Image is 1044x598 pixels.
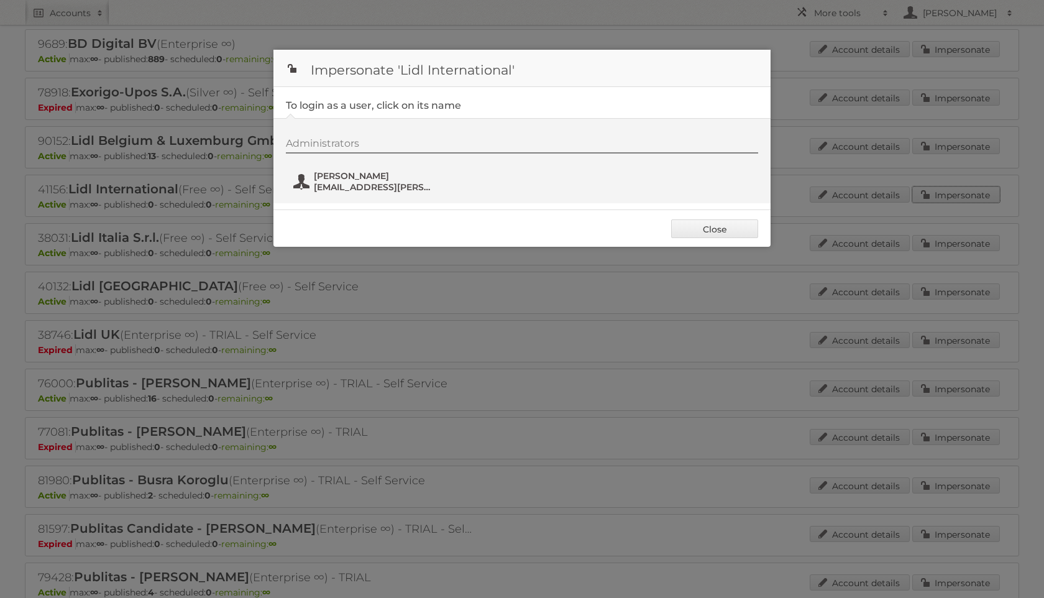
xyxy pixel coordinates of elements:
[286,137,758,154] div: Administrators
[273,50,771,87] h1: Impersonate 'Lidl International'
[286,99,461,111] legend: To login as a user, click on its name
[292,169,438,194] button: [PERSON_NAME] [EMAIL_ADDRESS][PERSON_NAME][DOMAIN_NAME]
[671,219,758,238] a: Close
[314,182,434,193] span: [EMAIL_ADDRESS][PERSON_NAME][DOMAIN_NAME]
[314,170,434,182] span: [PERSON_NAME]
